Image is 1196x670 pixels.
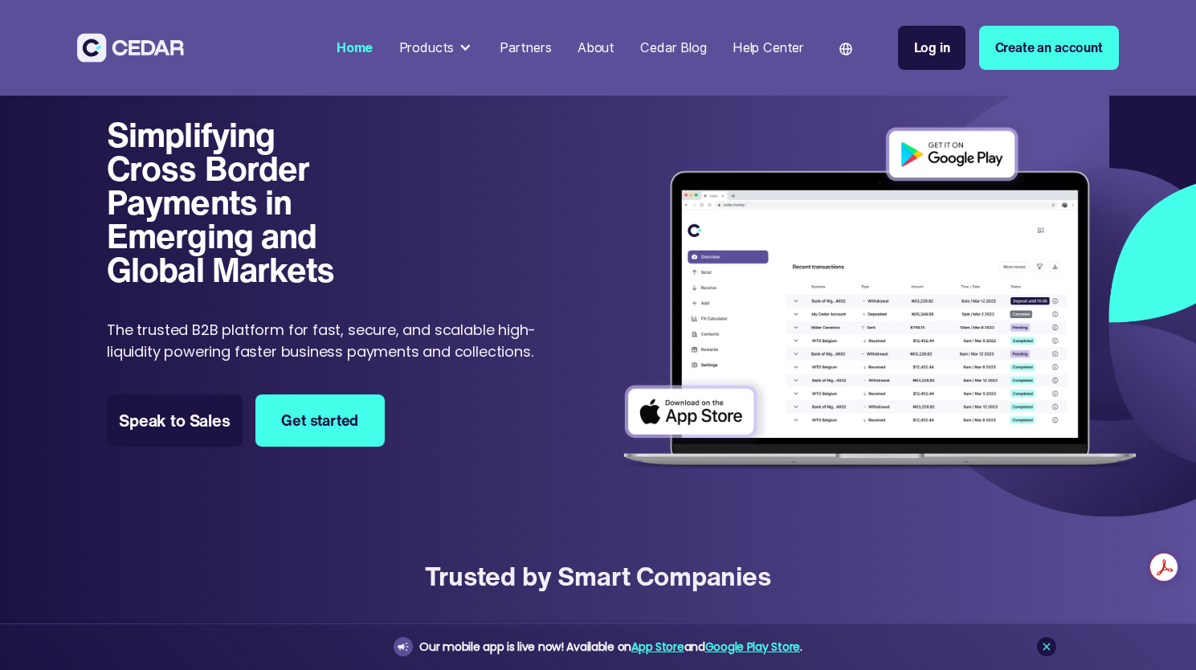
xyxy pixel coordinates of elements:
[578,38,614,57] div: About
[839,43,852,55] img: world icon
[979,26,1119,69] a: Create an account
[399,38,455,57] div: Products
[733,38,804,57] div: Help Center
[640,38,706,57] div: Cedar Blog
[107,319,547,362] p: The trusted B2B platform for fast, secure, and scalable high-liquidity powering faster business p...
[255,394,385,447] a: Get started
[914,38,950,57] div: Log in
[107,394,243,447] a: Speak to Sales
[726,30,810,65] a: Help Center
[330,30,379,65] a: Home
[634,30,712,65] a: Cedar Blog
[612,117,1148,482] img: Dashboard of transactions
[898,26,966,69] a: Log in
[337,38,373,57] div: Home
[393,31,480,63] div: Products
[493,30,558,65] a: Partners
[107,117,371,287] h1: Simplifying Cross Border Payments in Emerging and Global Markets
[500,38,552,57] div: Partners
[571,30,621,65] a: About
